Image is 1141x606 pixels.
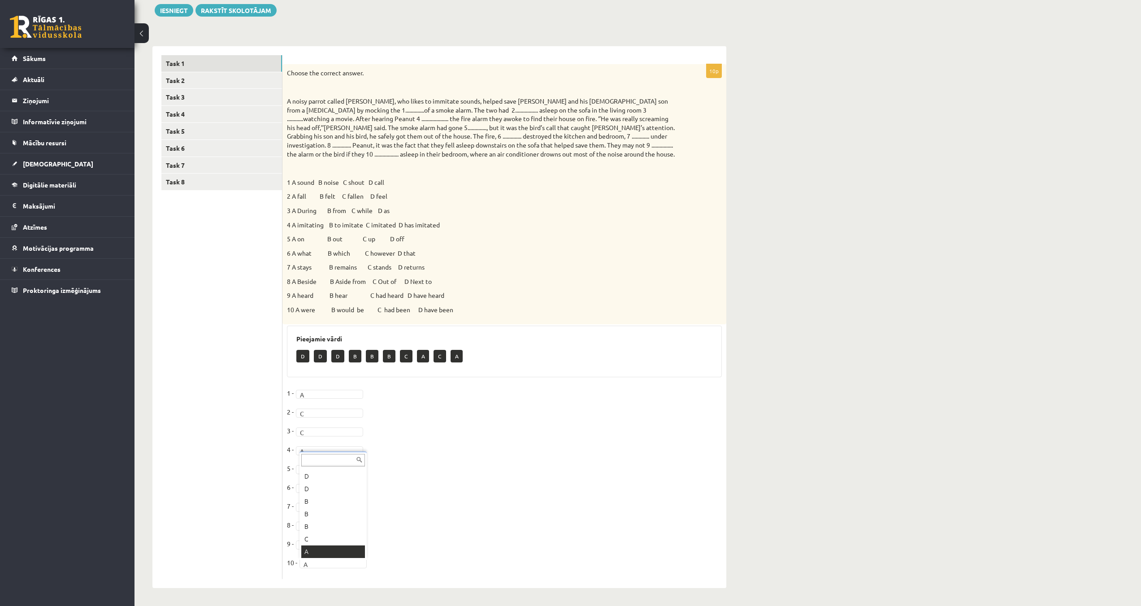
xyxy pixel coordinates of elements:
[301,470,365,483] div: D
[301,508,365,520] div: B
[301,495,365,508] div: B
[301,520,365,533] div: B
[301,533,365,545] div: C
[301,483,365,495] div: D
[301,545,365,558] div: A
